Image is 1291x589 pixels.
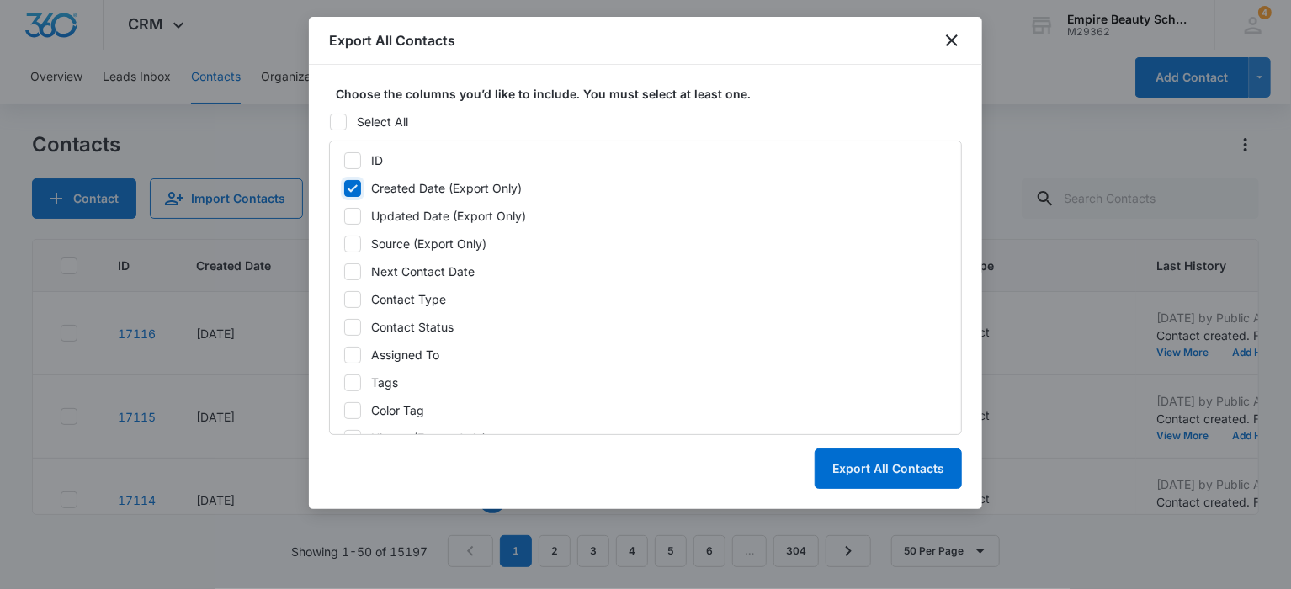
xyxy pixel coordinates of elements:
h1: Export All Contacts [329,30,455,50]
label: Choose the columns you’d like to include. You must select at least one. [336,85,969,103]
button: close [942,30,962,50]
div: Select All [357,113,408,130]
div: Next Contact Date [371,263,475,280]
div: Updated Date (Export Only) [371,207,526,225]
div: Assigned To [371,346,439,363]
div: Contact Status [371,318,454,336]
div: Color Tag [371,401,424,419]
div: ID [371,151,383,169]
div: Contact Type [371,290,446,308]
button: Export All Contacts [815,448,962,489]
div: Created Date (Export Only) [371,179,522,197]
div: Tags [371,374,398,391]
div: Source (Export Only) [371,235,486,252]
div: History (Export Only) [371,429,486,447]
